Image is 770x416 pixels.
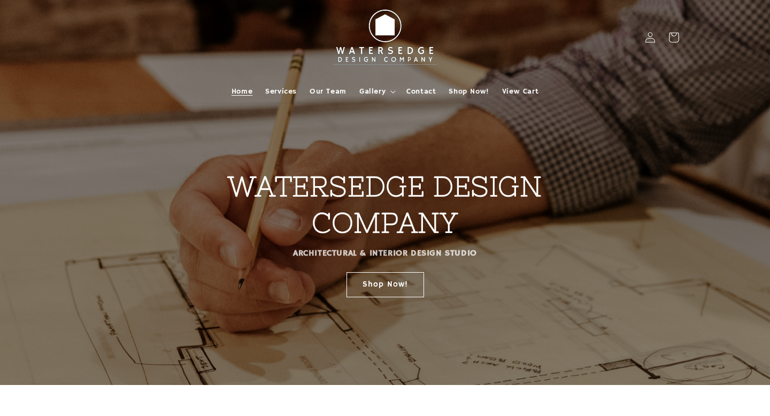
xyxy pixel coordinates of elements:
strong: WATERSEDGE DESIGN COMPANY [228,171,542,238]
strong: ARCHITECTURAL & INTERIOR DESIGN STUDIO [293,248,477,259]
span: Home [232,87,252,96]
a: Shop Now! [346,272,424,297]
summary: Gallery [353,80,400,103]
a: Contact [400,80,442,103]
span: Shop Now! [449,87,489,96]
a: Services [259,80,303,103]
a: Home [225,80,259,103]
span: View Cart [502,87,538,96]
a: Shop Now! [442,80,495,103]
span: Gallery [359,87,386,96]
a: Our Team [303,80,353,103]
span: Contact [406,87,436,96]
img: Watersedge Design Co [326,4,444,71]
span: Our Team [310,87,346,96]
a: View Cart [496,80,545,103]
span: Services [265,87,297,96]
